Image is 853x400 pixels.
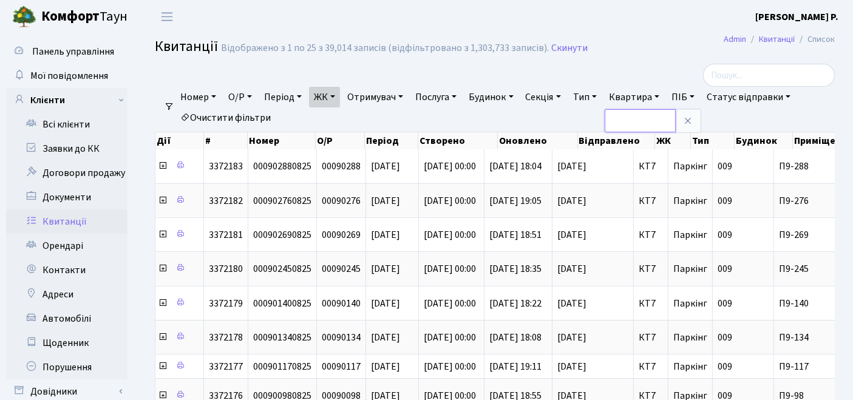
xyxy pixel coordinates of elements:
[155,132,204,149] th: Дії
[152,7,182,27] button: Переключити навігацію
[464,87,518,107] a: Будинок
[673,228,707,242] span: Паркінг
[41,7,127,27] span: Таун
[639,264,663,274] span: КТ7
[371,331,400,344] span: [DATE]
[673,160,707,173] span: Паркінг
[718,228,732,242] span: 009
[6,209,127,234] a: Квитанції
[551,42,588,54] a: Скинути
[209,331,243,344] span: 3372178
[309,87,340,107] a: ЖК
[557,299,628,308] span: [DATE]
[204,132,248,149] th: #
[578,132,655,149] th: Відправлено
[322,297,361,310] span: 00090140
[424,360,476,373] span: [DATE] 00:00
[755,10,838,24] a: [PERSON_NAME] Р.
[779,230,848,240] span: П9-269
[209,262,243,276] span: 3372180
[155,36,218,57] span: Квитанції
[371,297,400,310] span: [DATE]
[6,39,127,64] a: Панель управління
[371,228,400,242] span: [DATE]
[759,33,795,46] a: Квитанції
[779,196,848,206] span: П9-276
[568,87,602,107] a: Тип
[424,297,476,310] span: [DATE] 00:00
[718,262,732,276] span: 009
[6,234,127,258] a: Орендарі
[371,262,400,276] span: [DATE]
[795,33,835,46] li: Список
[175,87,221,107] a: Номер
[557,362,628,371] span: [DATE]
[779,264,848,274] span: П9-245
[604,87,664,107] a: Квартира
[209,160,243,173] span: 3372183
[6,355,127,379] a: Порушення
[718,194,732,208] span: 009
[253,331,311,344] span: 000901340825
[673,262,707,276] span: Паркінг
[253,360,311,373] span: 000901170825
[6,185,127,209] a: Документи
[557,161,628,171] span: [DATE]
[418,132,498,149] th: Створено
[209,194,243,208] span: 3372182
[209,228,243,242] span: 3372181
[6,88,127,112] a: Клієнти
[342,87,408,107] a: Отримувач
[639,230,663,240] span: КТ7
[557,264,628,274] span: [DATE]
[6,161,127,185] a: Договори продажу
[718,360,732,373] span: 009
[489,360,542,373] span: [DATE] 19:11
[489,160,542,173] span: [DATE] 18:04
[779,333,848,342] span: П9-134
[32,45,114,58] span: Панель управління
[639,299,663,308] span: КТ7
[12,5,36,29] img: logo.png
[30,69,108,83] span: Мої повідомлення
[371,160,400,173] span: [DATE]
[489,262,542,276] span: [DATE] 18:35
[6,307,127,331] a: Автомобілі
[557,196,628,206] span: [DATE]
[673,360,707,373] span: Паркінг
[322,360,361,373] span: 00090117
[316,132,364,149] th: О/Р
[557,230,628,240] span: [DATE]
[424,228,476,242] span: [DATE] 00:00
[371,194,400,208] span: [DATE]
[489,228,542,242] span: [DATE] 18:51
[424,331,476,344] span: [DATE] 00:00
[489,194,542,208] span: [DATE] 19:05
[322,228,361,242] span: 00090269
[410,87,461,107] a: Послуга
[639,362,663,371] span: КТ7
[322,262,361,276] span: 00090245
[702,87,795,107] a: Статус відправки
[521,87,566,107] a: Секція
[253,228,311,242] span: 000902690825
[667,87,699,107] a: ПІБ
[6,258,127,282] a: Контакти
[253,194,311,208] span: 000902760825
[489,297,542,310] span: [DATE] 18:22
[6,282,127,307] a: Адреси
[673,297,707,310] span: Паркінг
[718,331,732,344] span: 009
[6,331,127,355] a: Щоденник
[221,42,549,54] div: Відображено з 1 по 25 з 39,014 записів (відфільтровано з 1,303,733 записів).
[209,360,243,373] span: 3372177
[322,331,361,344] span: 00090134
[371,360,400,373] span: [DATE]
[705,27,853,52] nav: breadcrumb
[322,194,361,208] span: 00090276
[655,132,692,149] th: ЖК
[735,132,793,149] th: Будинок
[6,137,127,161] a: Заявки до КК
[322,160,361,173] span: 00090288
